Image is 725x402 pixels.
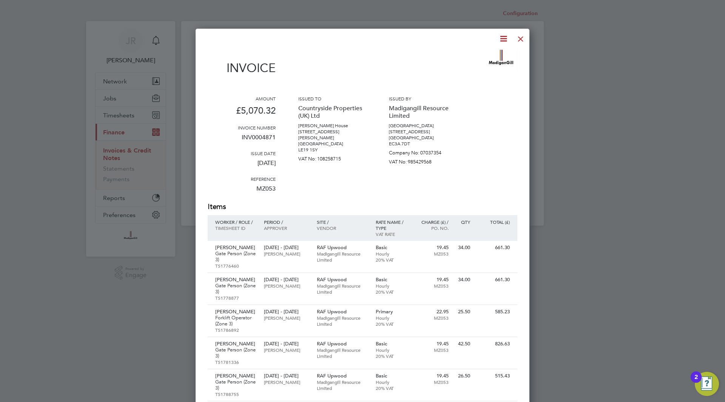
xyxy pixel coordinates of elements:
[376,385,409,391] p: 20% VAT
[264,225,309,231] p: Approver
[376,315,409,321] p: Hourly
[264,219,309,225] p: Period /
[478,341,510,347] p: 826.63
[317,245,368,251] p: RAF Upwood
[215,309,256,315] p: [PERSON_NAME]
[264,347,309,353] p: [PERSON_NAME]
[215,359,256,365] p: TS1781336
[298,102,366,123] p: Countryside Properties (UK) Ltd
[478,373,510,379] p: 515.43
[317,347,368,359] p: Madigangill Resource Limited
[264,379,309,385] p: [PERSON_NAME]
[215,263,256,269] p: TS1776460
[264,341,309,347] p: [DATE] - [DATE]
[317,277,368,283] p: RAF Upwood
[208,150,276,156] h3: Issue date
[456,245,470,251] p: 34.00
[416,251,449,257] p: MZ053
[264,283,309,289] p: [PERSON_NAME]
[215,251,256,263] p: Gate Person (Zone 3)
[376,245,409,251] p: Basic
[298,141,366,147] p: [GEOGRAPHIC_DATA]
[264,315,309,321] p: [PERSON_NAME]
[416,341,449,347] p: 19.45
[376,373,409,379] p: Basic
[215,373,256,379] p: [PERSON_NAME]
[456,341,470,347] p: 42.50
[215,379,256,391] p: Gate Person (Zone 3)
[317,373,368,379] p: RAF Upwood
[215,277,256,283] p: [PERSON_NAME]
[215,341,256,347] p: [PERSON_NAME]
[376,277,409,283] p: Basic
[215,347,256,359] p: Gate Person (Zone 3)
[298,153,366,162] p: VAT No: 108258715
[389,141,457,147] p: EC3A 7DT
[389,129,457,135] p: [STREET_ADDRESS]
[416,277,449,283] p: 19.45
[215,245,256,251] p: [PERSON_NAME]
[695,372,719,396] button: Open Resource Center, 2 new notifications
[376,309,409,315] p: Primary
[389,135,457,141] p: [GEOGRAPHIC_DATA]
[215,391,256,397] p: TS1788755
[317,341,368,347] p: RAF Upwood
[208,95,276,102] h3: Amount
[208,102,276,125] p: £5,070.32
[416,373,449,379] p: 19.45
[264,245,309,251] p: [DATE] - [DATE]
[456,373,470,379] p: 26.50
[208,125,276,131] h3: Invoice number
[478,309,510,315] p: 585.23
[416,219,449,225] p: Charge (£) /
[485,49,517,72] img: madigangill-logo-remittance.png
[389,156,457,165] p: VAT No: 985429568
[317,315,368,327] p: Madigangill Resource Limited
[376,379,409,385] p: Hourly
[416,379,449,385] p: MZ053
[264,251,309,257] p: [PERSON_NAME]
[264,373,309,379] p: [DATE] - [DATE]
[416,315,449,321] p: MZ053
[317,309,368,315] p: RAF Upwood
[376,341,409,347] p: Basic
[478,219,510,225] p: Total (£)
[215,327,256,333] p: TS1786892
[208,176,276,182] h3: Reference
[215,295,256,301] p: TS1778877
[376,283,409,289] p: Hourly
[376,257,409,263] p: 20% VAT
[416,347,449,353] p: MZ053
[416,225,449,231] p: Po. No.
[456,277,470,283] p: 34.00
[215,315,256,327] p: Forklift Operator (Zone 3)
[317,251,368,263] p: Madigangill Resource Limited
[208,61,276,75] h1: Invoice
[264,309,309,315] p: [DATE] - [DATE]
[208,131,276,150] p: INV0004871
[376,231,409,237] p: VAT rate
[208,202,517,212] h2: Items
[298,147,366,153] p: LE19 1SY
[389,147,457,156] p: Company No: 07037354
[298,123,366,129] p: [PERSON_NAME] House
[456,219,470,225] p: QTY
[317,379,368,391] p: Madigangill Resource Limited
[264,277,309,283] p: [DATE] - [DATE]
[215,283,256,295] p: Gate Person (Zone 3)
[376,219,409,231] p: Rate name / type
[317,225,368,231] p: Vendor
[478,245,510,251] p: 661.30
[416,283,449,289] p: MZ053
[208,182,276,202] p: MZ053
[416,245,449,251] p: 19.45
[389,123,457,129] p: [GEOGRAPHIC_DATA]
[456,309,470,315] p: 25.50
[376,347,409,353] p: Hourly
[215,225,256,231] p: Timesheet ID
[215,219,256,225] p: Worker / Role /
[298,129,366,141] p: [STREET_ADDRESS][PERSON_NAME]
[389,95,457,102] h3: Issued by
[376,321,409,327] p: 20% VAT
[376,289,409,295] p: 20% VAT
